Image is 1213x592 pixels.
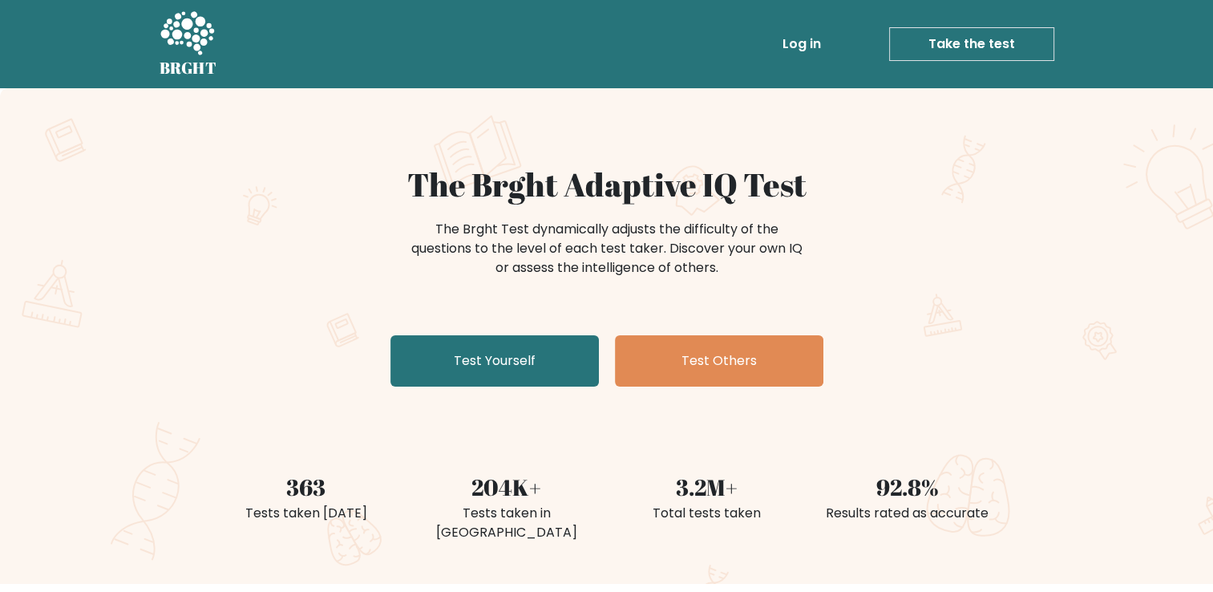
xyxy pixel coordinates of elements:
div: Tests taken [DATE] [216,504,397,523]
h5: BRGHT [160,59,217,78]
a: BRGHT [160,6,217,82]
a: Test Yourself [390,335,599,387]
div: 92.8% [817,470,998,504]
a: Test Others [615,335,823,387]
div: 363 [216,470,397,504]
div: Total tests taken [617,504,798,523]
div: Results rated as accurate [817,504,998,523]
div: The Brght Test dynamically adjusts the difficulty of the questions to the level of each test take... [406,220,807,278]
div: Tests taken in [GEOGRAPHIC_DATA] [416,504,597,542]
h1: The Brght Adaptive IQ Test [216,165,998,204]
div: 204K+ [416,470,597,504]
a: Take the test [889,27,1054,61]
a: Log in [776,28,827,60]
div: 3.2M+ [617,470,798,504]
